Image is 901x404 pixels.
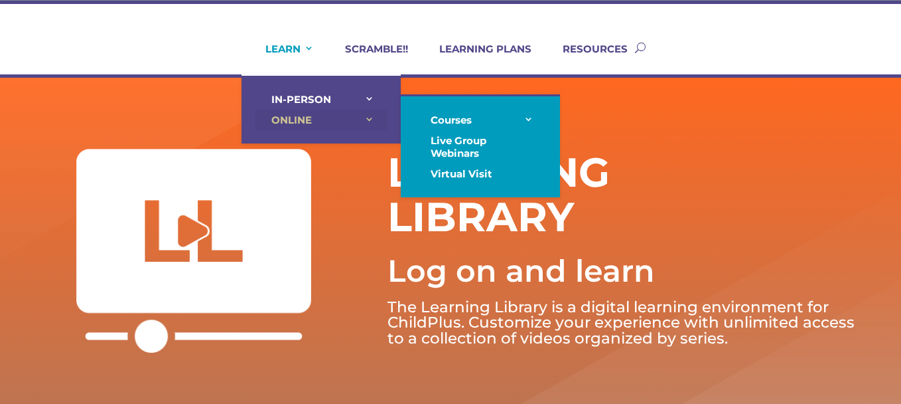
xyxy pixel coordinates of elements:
[255,110,387,130] a: ONLINE
[414,110,547,130] a: Courses
[546,43,628,74] a: RESOURCES
[423,43,531,74] a: LEARNING PLANS
[249,43,314,74] a: LEARN
[387,150,739,246] h1: LEARNING LIBRARY
[328,43,408,74] a: SCRAMBLE!!
[387,300,856,347] p: The Learning Library is a digital learning environment for ChildPlus. Customize your experience w...
[76,149,311,353] img: learning-library-white
[414,163,547,184] a: Virtual Visit
[414,130,547,163] a: Live Group Webinars
[255,89,387,110] a: IN-PERSON
[387,242,856,300] p: Log on and learn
